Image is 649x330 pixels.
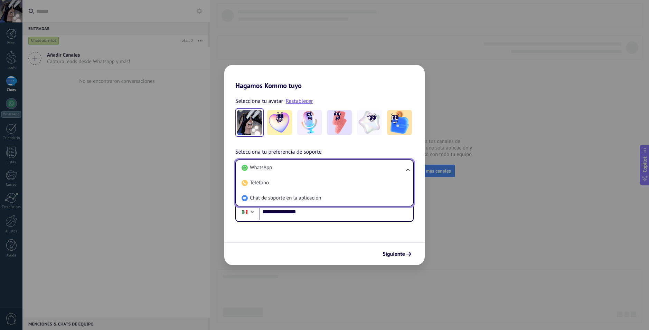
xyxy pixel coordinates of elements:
[383,252,405,256] span: Siguiente
[250,195,321,202] span: Chat de soporte en la aplicación
[250,164,272,171] span: WhatsApp
[357,110,382,135] img: -4.jpeg
[297,110,322,135] img: -2.jpeg
[387,110,412,135] img: -5.jpeg
[327,110,352,135] img: -3.jpeg
[224,65,425,90] h2: Hagamos Kommo tuyo
[235,97,283,106] span: Selecciona tu avatar
[286,98,313,105] a: Restablecer
[267,110,292,135] img: -1.jpeg
[235,148,322,157] span: Selecciona tu preferencia de soporte
[250,179,269,186] span: Teléfono
[379,248,414,260] button: Siguiente
[238,205,251,219] div: Mexico: + 52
